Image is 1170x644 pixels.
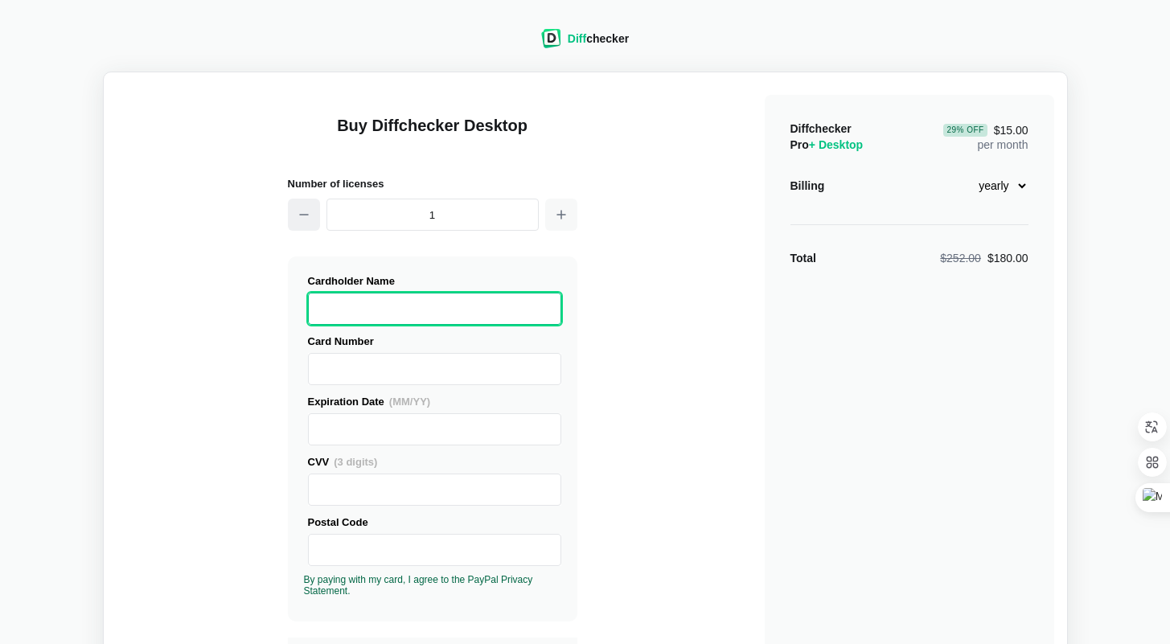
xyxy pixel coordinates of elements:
span: $252.00 [940,252,981,265]
input: 1 [326,199,539,231]
div: Card Number [308,333,561,350]
iframe: To enrich screen reader interactions, please activate Accessibility in Grammarly extension settings [315,293,554,324]
span: $15.00 [943,124,1028,137]
div: Billing [790,178,825,194]
div: 29 % Off [943,124,987,137]
img: Diffchecker logo [541,29,561,48]
iframe: Secure Credit Card Frame - Expiration Date [315,414,554,445]
strong: Total [790,252,816,265]
div: CVV [308,453,561,470]
div: Cardholder Name [308,273,561,289]
span: Diffchecker [790,122,852,135]
a: Diffchecker logoDiffchecker [541,38,629,51]
div: $180.00 [940,250,1028,266]
div: Postal Code [308,514,561,531]
div: checker [568,31,629,47]
iframe: Secure Credit Card Frame - Postal Code [315,535,554,565]
a: By paying with my card, I agree to the PayPal Privacy Statement. [304,574,533,597]
span: Pro [790,138,864,151]
h1: Buy Diffchecker Desktop [288,114,577,156]
span: + Desktop [809,138,863,151]
h2: Number of licenses [288,175,577,192]
span: (MM/YY) [389,396,430,408]
iframe: Secure Credit Card Frame - CVV [315,474,554,505]
div: Expiration Date [308,393,561,410]
iframe: Secure Credit Card Frame - Credit Card Number [315,354,554,384]
span: (3 digits) [334,456,377,468]
span: Diff [568,32,586,45]
div: per month [943,121,1028,153]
